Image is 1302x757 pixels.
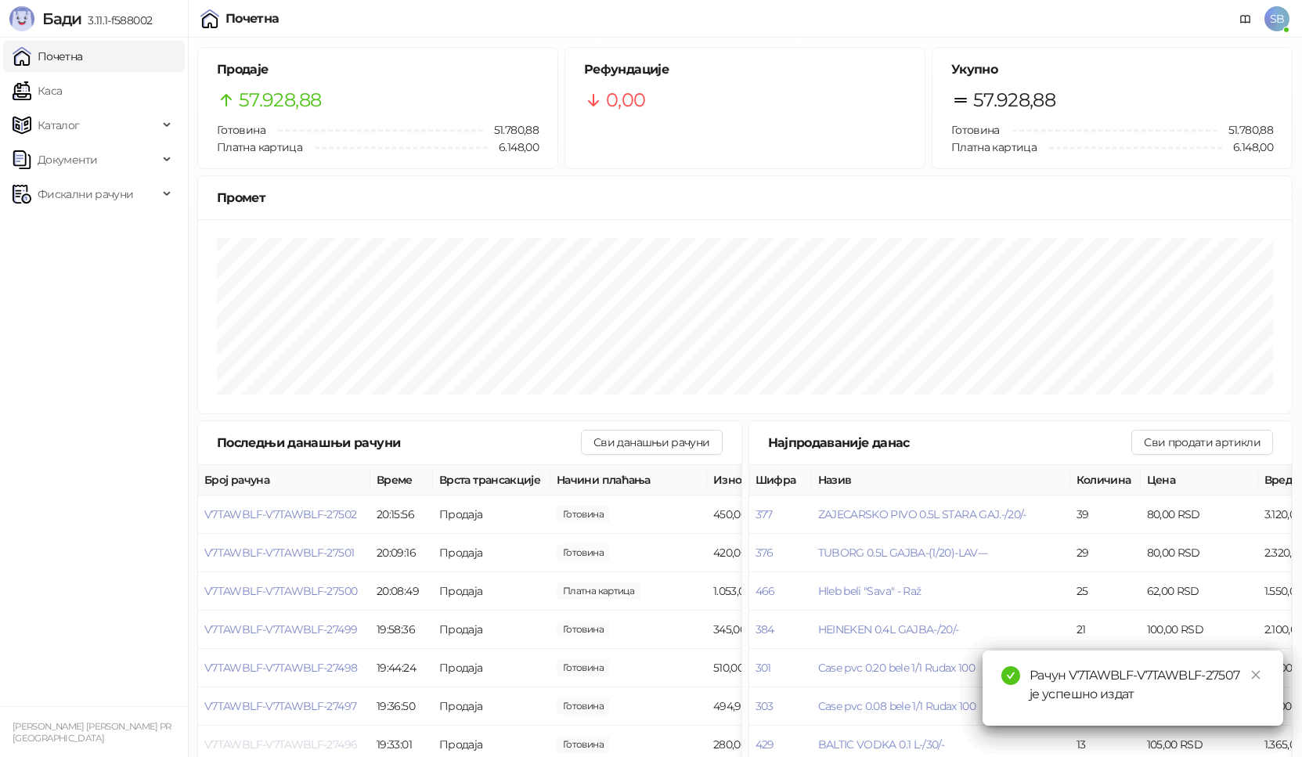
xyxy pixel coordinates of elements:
[370,649,433,687] td: 19:44:24
[370,687,433,726] td: 19:36:50
[1233,6,1258,31] a: Документација
[756,546,774,560] button: 376
[768,433,1132,452] div: Најпродаваније данас
[557,621,610,638] span: 345,00
[1217,121,1273,139] span: 51.780,88
[749,465,812,496] th: Шифра
[370,465,433,496] th: Време
[370,496,433,534] td: 20:15:56
[550,465,707,496] th: Начини плаћања
[204,737,357,752] button: V7TAWBLF-V7TAWBLF-27496
[557,659,610,676] span: 510,00
[818,507,1026,521] button: ZAJECARSKO PIVO 0.5L STARA GAJ.-/20/-
[217,60,539,79] h5: Продаје
[756,699,774,713] button: 303
[13,721,171,744] small: [PERSON_NAME] [PERSON_NAME] PR [GEOGRAPHIC_DATA]
[488,139,539,156] span: 6.148,00
[433,496,550,534] td: Продаја
[1264,6,1289,31] span: SB
[584,60,906,79] h5: Рефундације
[1070,649,1141,687] td: 20
[707,465,824,496] th: Износ
[198,465,370,496] th: Број рачуна
[707,496,824,534] td: 450,00 RSD
[756,622,774,636] button: 384
[370,572,433,611] td: 20:08:49
[557,544,610,561] span: 420,00
[606,85,645,115] span: 0,00
[557,582,640,600] span: 1.053,00
[707,687,824,726] td: 494,99 RSD
[1070,572,1141,611] td: 25
[756,737,774,752] button: 429
[756,661,771,675] button: 301
[557,698,610,715] span: 494,99
[818,699,976,713] button: Case pvc 0.08 bele 1/1 Rudax 100
[1001,666,1020,685] span: check-circle
[707,572,824,611] td: 1.053,00 RSD
[239,85,321,115] span: 57.928,88
[433,465,550,496] th: Врста трансакције
[13,41,83,72] a: Почетна
[204,699,356,713] button: V7TAWBLF-V7TAWBLF-27497
[204,546,354,560] button: V7TAWBLF-V7TAWBLF-27501
[951,140,1037,154] span: Платна картица
[1141,649,1258,687] td: 3,00 RSD
[818,661,976,675] button: Case pvc 0.20 bele 1/1 Rudax 100
[1141,611,1258,649] td: 100,00 RSD
[1131,430,1273,455] button: Сви продати артикли
[81,13,152,27] span: 3.11.1-f588002
[217,140,302,154] span: Платна картица
[818,622,959,636] button: HEINEKEN 0.4L GAJBA-/20/-
[1070,611,1141,649] td: 21
[707,649,824,687] td: 510,00 RSD
[1070,534,1141,572] td: 29
[818,584,921,598] span: Hleb beli "Sava" - Raž
[581,430,722,455] button: Сви данашњи рачуни
[818,546,988,560] button: TUBORG 0.5L GAJBA-(1/20)-LAV---
[812,465,1070,496] th: Назив
[370,611,433,649] td: 19:58:36
[1141,534,1258,572] td: 80,00 RSD
[217,188,1273,207] div: Промет
[204,507,356,521] button: V7TAWBLF-V7TAWBLF-27502
[38,144,97,175] span: Документи
[225,13,280,25] div: Почетна
[42,9,81,28] span: Бади
[483,121,539,139] span: 51.780,88
[433,534,550,572] td: Продаја
[1141,572,1258,611] td: 62,00 RSD
[1030,666,1264,704] div: Рачун V7TAWBLF-V7TAWBLF-27507 је успешно издат
[1222,139,1273,156] span: 6.148,00
[973,85,1055,115] span: 57.928,88
[433,572,550,611] td: Продаја
[951,123,1000,137] span: Готовина
[433,611,550,649] td: Продаја
[9,6,34,31] img: Logo
[1247,666,1264,683] a: Close
[1141,496,1258,534] td: 80,00 RSD
[38,110,80,141] span: Каталог
[818,737,945,752] button: BALTIC VODKA 0.1 L-/30/-
[756,584,775,598] button: 466
[1070,496,1141,534] td: 39
[557,506,610,523] span: 450,00
[951,60,1273,79] h5: Укупно
[204,661,357,675] button: V7TAWBLF-V7TAWBLF-27498
[204,584,357,598] button: V7TAWBLF-V7TAWBLF-27500
[433,687,550,726] td: Продаја
[38,178,133,210] span: Фискални рачуни
[13,75,62,106] a: Каса
[204,622,357,636] button: V7TAWBLF-V7TAWBLF-27499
